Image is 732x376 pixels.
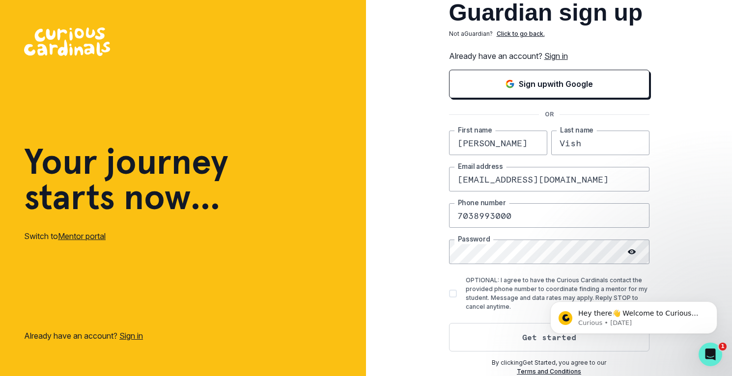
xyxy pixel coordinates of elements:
[24,144,228,215] h1: Your journey starts now...
[24,330,143,342] p: Already have an account?
[449,323,649,351] button: Get started
[719,343,727,350] span: 1
[449,29,493,38] p: Not a Guardian ?
[449,70,649,98] button: Sign in with Google (GSuite)
[24,27,110,56] img: Curious Cardinals Logo
[449,1,649,25] h2: Guardian sign up
[519,78,593,90] p: Sign up with Google
[544,51,568,61] a: Sign in
[58,231,106,241] a: Mentor portal
[43,38,169,47] p: Message from Curious, sent 5d ago
[449,358,649,367] p: By clicking Get Started , you agree to our
[497,29,545,38] p: Click to go back.
[535,281,732,349] iframe: Intercom notifications message
[119,331,143,341] a: Sign in
[43,28,168,85] span: Hey there👋 Welcome to Curious Cardinals 🙌 Take a look around! If you have any questions or are ex...
[539,110,560,119] p: OR
[517,368,581,375] a: Terms and Conditions
[699,343,722,366] iframe: Intercom live chat
[449,50,649,62] p: Already have an account?
[466,276,649,311] p: OPTIONAL: I agree to have the Curious Cardinals contact the provided phone number to coordinate f...
[24,231,58,241] span: Switch to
